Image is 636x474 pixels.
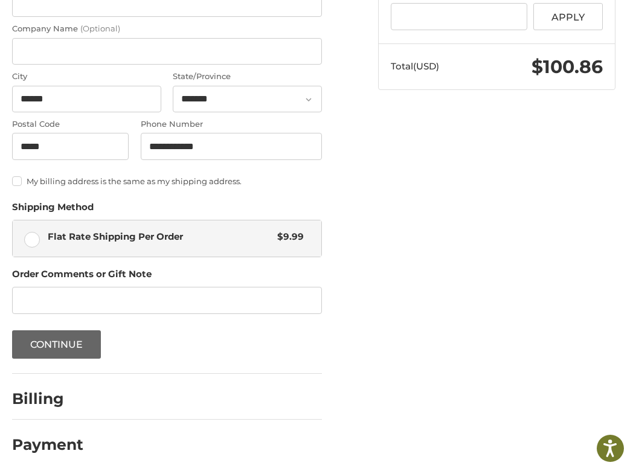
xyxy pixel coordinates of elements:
h2: Billing [12,389,83,408]
label: State/Province [173,71,322,83]
legend: Order Comments [12,267,152,287]
legend: Shipping Method [12,200,94,220]
button: Apply [533,3,603,30]
label: City [12,71,161,83]
span: $100.86 [532,56,603,78]
input: Gift Certificate or Coupon Code [391,3,527,30]
label: My billing address is the same as my shipping address. [12,176,323,186]
span: Flat Rate Shipping Per Order [48,230,271,244]
label: Phone Number [141,118,322,130]
small: (Optional) [80,24,120,33]
span: Total (USD) [391,60,439,72]
h2: Payment [12,435,83,454]
span: $9.99 [271,230,304,244]
label: Postal Code [12,118,129,130]
button: Open LiveChat chat widget [139,16,153,30]
p: We're away right now. Please check back later! [17,18,137,28]
label: Company Name [12,23,323,35]
button: Continue [12,330,101,359]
